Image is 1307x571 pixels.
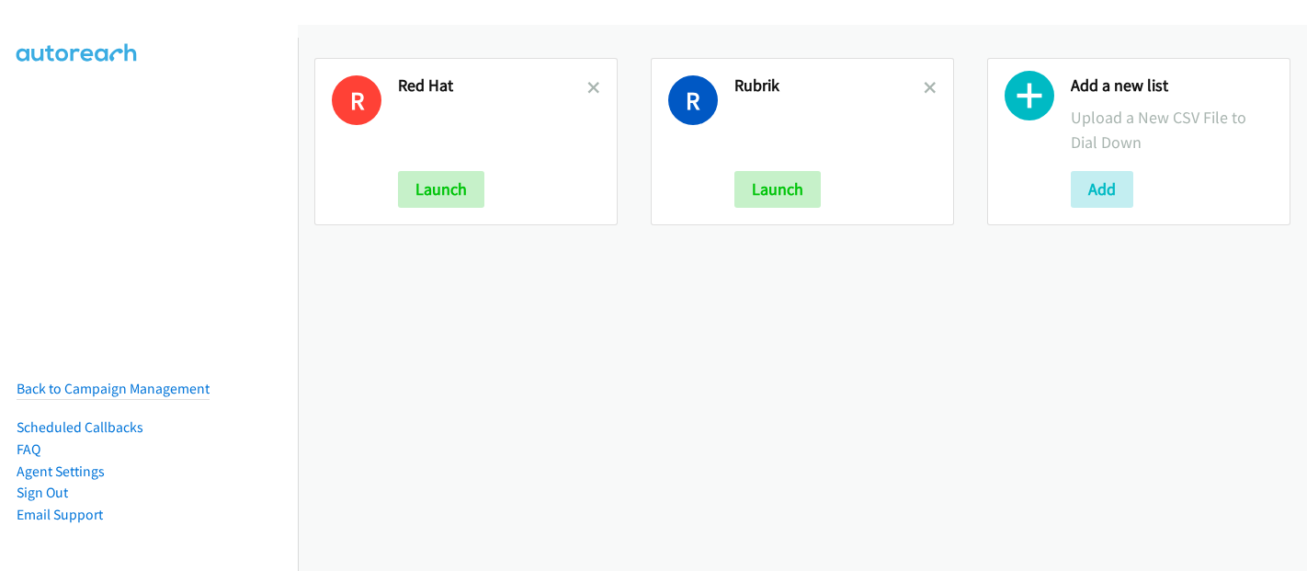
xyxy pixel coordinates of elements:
p: Upload a New CSV File to Dial Down [1071,105,1273,154]
h2: Red Hat [398,75,587,97]
button: Launch [734,171,821,208]
h2: Rubrik [734,75,924,97]
a: Email Support [17,506,103,523]
h1: R [332,75,381,125]
a: Back to Campaign Management [17,380,210,397]
h1: R [668,75,718,125]
a: FAQ [17,440,40,458]
a: Sign Out [17,484,68,501]
a: Agent Settings [17,463,105,480]
h2: Add a new list [1071,75,1273,97]
button: Launch [398,171,484,208]
a: Scheduled Callbacks [17,418,143,436]
button: Add [1071,171,1133,208]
